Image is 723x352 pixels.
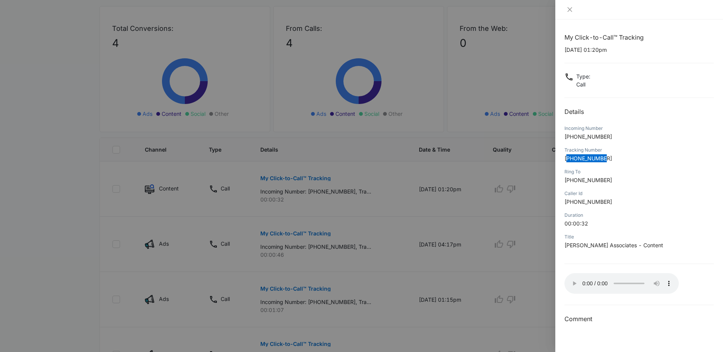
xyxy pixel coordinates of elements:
[564,147,714,154] div: Tracking Number
[564,33,714,42] h1: My Click-to-Call™ Tracking
[564,133,612,140] span: [PHONE_NUMBER]
[564,314,714,323] h3: Comment
[564,212,714,219] div: Duration
[564,234,714,240] div: Title
[564,190,714,197] div: Caller Id
[564,220,588,227] span: 00:00:32
[576,80,590,88] p: Call
[576,72,590,80] p: Type :
[564,155,612,162] span: [PHONE_NUMBER]
[564,177,612,183] span: [PHONE_NUMBER]
[567,6,573,13] span: close
[564,125,714,132] div: Incoming Number
[564,198,612,205] span: [PHONE_NUMBER]
[564,242,663,248] span: [PERSON_NAME] Associates - Content
[564,168,714,175] div: Ring To
[564,46,714,54] p: [DATE] 01:20pm
[564,107,714,116] h2: Details
[564,273,679,294] audio: Your browser does not support the audio tag.
[564,6,575,13] button: Close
